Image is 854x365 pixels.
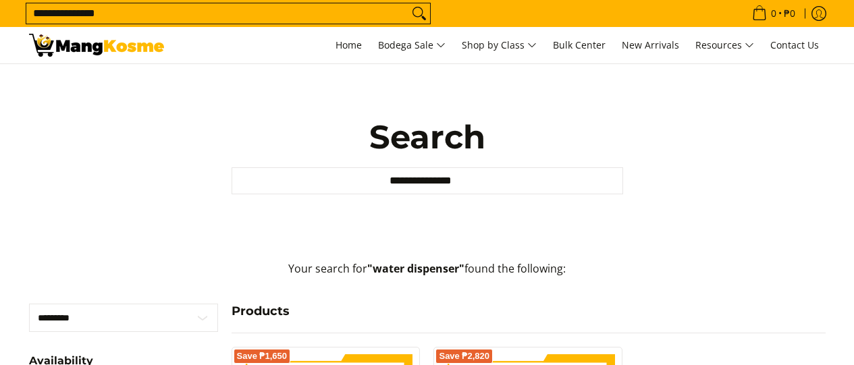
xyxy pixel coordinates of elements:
[336,38,362,51] span: Home
[462,37,537,54] span: Shop by Class
[615,27,686,63] a: New Arrivals
[553,38,606,51] span: Bulk Center
[378,37,446,54] span: Bodega Sale
[455,27,543,63] a: Shop by Class
[29,34,164,57] img: Search: 3 results found for &quot;water dispenser&quot; | Mang Kosme
[232,304,826,319] h4: Products
[769,9,778,18] span: 0
[782,9,797,18] span: ₱0
[439,352,489,360] span: Save ₱2,820
[232,117,623,157] h1: Search
[770,38,819,51] span: Contact Us
[329,27,369,63] a: Home
[546,27,612,63] a: Bulk Center
[371,27,452,63] a: Bodega Sale
[748,6,799,21] span: •
[367,261,464,276] strong: "water dispenser"
[29,260,826,291] p: Your search for found the following:
[689,27,761,63] a: Resources
[622,38,679,51] span: New Arrivals
[178,27,826,63] nav: Main Menu
[237,352,288,360] span: Save ₱1,650
[695,37,754,54] span: Resources
[764,27,826,63] a: Contact Us
[408,3,430,24] button: Search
